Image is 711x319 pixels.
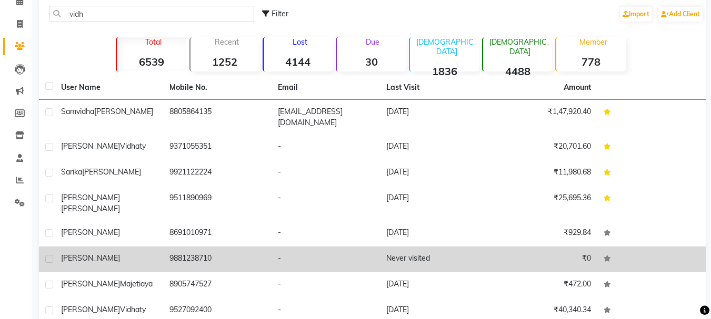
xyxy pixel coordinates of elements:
td: 8905747527 [163,272,272,298]
span: [PERSON_NAME] [94,107,153,116]
a: Add Client [658,7,703,22]
strong: 1252 [191,55,259,68]
p: Due [339,37,406,47]
span: vidhaty [120,305,146,314]
strong: 778 [556,55,625,68]
span: [PERSON_NAME] [61,253,120,263]
td: [DATE] [380,221,488,246]
td: Never visited [380,246,488,272]
td: 9921122224 [163,160,272,186]
td: 8691010971 [163,221,272,246]
strong: 1836 [410,65,479,78]
td: ₹11,980.68 [489,160,597,186]
td: [DATE] [380,160,488,186]
span: [PERSON_NAME] [61,204,120,213]
span: [PERSON_NAME] [61,193,120,202]
p: Member [560,37,625,47]
th: Last Visit [380,76,488,100]
td: 9371055351 [163,135,272,160]
th: User Name [55,76,163,100]
p: [DEMOGRAPHIC_DATA] [414,37,479,56]
span: [PERSON_NAME] [61,228,120,237]
th: Email [272,76,380,100]
span: [PERSON_NAME] [82,167,141,177]
p: Lost [268,37,333,47]
strong: 30 [337,55,406,68]
td: ₹20,701.60 [489,135,597,160]
span: [PERSON_NAME] [61,279,120,289]
td: 8805864135 [163,100,272,135]
td: 9511890969 [163,186,272,221]
td: [DATE] [380,100,488,135]
p: [DEMOGRAPHIC_DATA] [487,37,552,56]
td: [EMAIL_ADDRESS][DOMAIN_NAME] [272,100,380,135]
th: Mobile No. [163,76,272,100]
td: - [272,246,380,272]
p: Total [121,37,186,47]
input: Search by Name/Mobile/Email/Code [49,6,254,22]
span: Samvidha [61,107,94,116]
td: [DATE] [380,272,488,298]
td: - [272,160,380,186]
td: ₹1,47,920.40 [489,100,597,135]
a: Import [620,7,652,22]
td: - [272,186,380,221]
strong: 4144 [264,55,333,68]
td: [DATE] [380,135,488,160]
td: ₹472.00 [489,272,597,298]
td: - [272,135,380,160]
td: ₹929.84 [489,221,597,246]
span: vidhaty [120,141,146,151]
span: [PERSON_NAME] [61,141,120,151]
td: [DATE] [380,186,488,221]
td: - [272,272,380,298]
td: ₹0 [489,246,597,272]
th: Amount [557,76,597,99]
p: Recent [195,37,259,47]
span: majetiaya [120,279,153,289]
strong: 6539 [117,55,186,68]
td: 9881238710 [163,246,272,272]
strong: 4488 [483,65,552,78]
td: ₹25,695.36 [489,186,597,221]
span: sarika [61,167,82,177]
td: - [272,221,380,246]
span: Filter [272,9,288,18]
span: [PERSON_NAME] [61,305,120,314]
